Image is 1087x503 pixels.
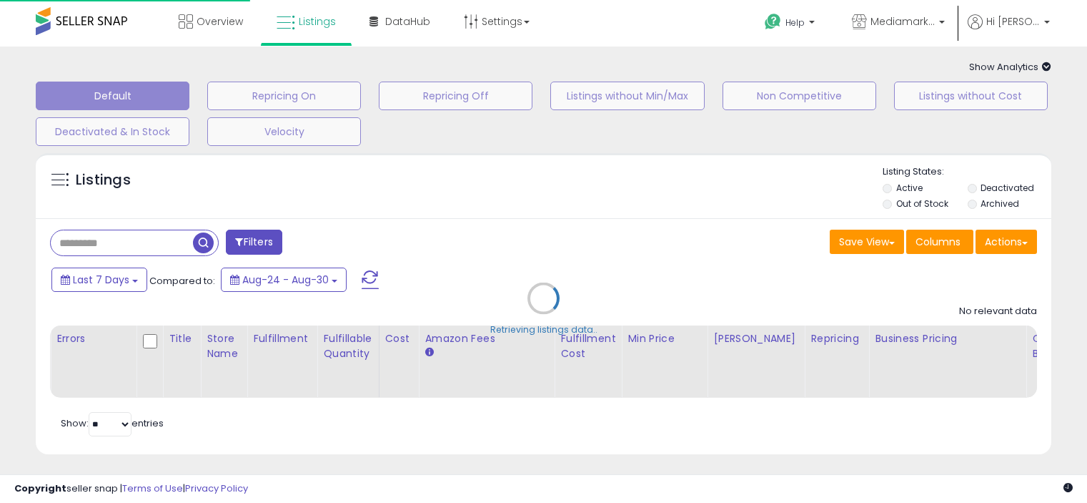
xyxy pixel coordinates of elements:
button: Velocity [207,117,361,146]
span: Show Analytics [969,60,1051,74]
span: Overview [197,14,243,29]
a: Help [753,2,829,47]
button: Repricing On [207,82,361,110]
button: Listings without Cost [894,82,1048,110]
a: Hi [PERSON_NAME] [968,14,1050,47]
button: Repricing Off [379,82,532,110]
div: seller snap | | [14,482,248,496]
button: Deactivated & In Stock [36,117,189,146]
a: Privacy Policy [185,482,248,495]
span: Hi [PERSON_NAME] [986,14,1040,29]
button: Listings without Min/Max [550,82,704,110]
div: Retrieving listings data.. [490,323,597,336]
span: Mediamarkstore [870,14,935,29]
button: Non Competitive [723,82,876,110]
strong: Copyright [14,482,66,495]
span: Listings [299,14,336,29]
span: DataHub [385,14,430,29]
button: Default [36,82,189,110]
i: Get Help [764,13,782,31]
a: Terms of Use [122,482,183,495]
span: Help [785,16,805,29]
